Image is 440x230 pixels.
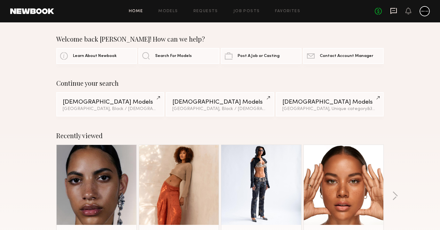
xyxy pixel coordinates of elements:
div: [GEOGRAPHIC_DATA], Black / [DEMOGRAPHIC_DATA] [172,107,267,111]
span: Post A Job or Casting [238,54,279,58]
div: Recently viewed [56,132,384,139]
div: [DEMOGRAPHIC_DATA] Models [282,99,377,105]
a: Search For Models [138,48,219,64]
a: Learn About Newbook [56,48,137,64]
a: Home [129,9,143,13]
span: Learn About Newbook [73,54,117,58]
a: Contact Account Manager [303,48,384,64]
span: Search For Models [155,54,192,58]
div: Continue your search [56,79,384,87]
div: [DEMOGRAPHIC_DATA] Models [172,99,267,105]
div: [GEOGRAPHIC_DATA], Black / [DEMOGRAPHIC_DATA] [63,107,158,111]
a: Post A Job or Casting [221,48,302,64]
span: & 3 other filter s [367,107,397,111]
a: Requests [193,9,218,13]
span: Contact Account Manager [320,54,373,58]
a: [DEMOGRAPHIC_DATA] Models[GEOGRAPHIC_DATA], Black / [DEMOGRAPHIC_DATA] [166,92,274,116]
a: [DEMOGRAPHIC_DATA] Models[GEOGRAPHIC_DATA], Black / [DEMOGRAPHIC_DATA] [56,92,164,116]
div: [DEMOGRAPHIC_DATA] Models [63,99,158,105]
a: Models [158,9,178,13]
div: Welcome back [PERSON_NAME]! How can we help? [56,35,384,43]
a: Favorites [275,9,300,13]
a: Job Posts [233,9,260,13]
div: [GEOGRAPHIC_DATA], Unique category [282,107,377,111]
a: [DEMOGRAPHIC_DATA] Models[GEOGRAPHIC_DATA], Unique category&3other filters [276,92,384,116]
